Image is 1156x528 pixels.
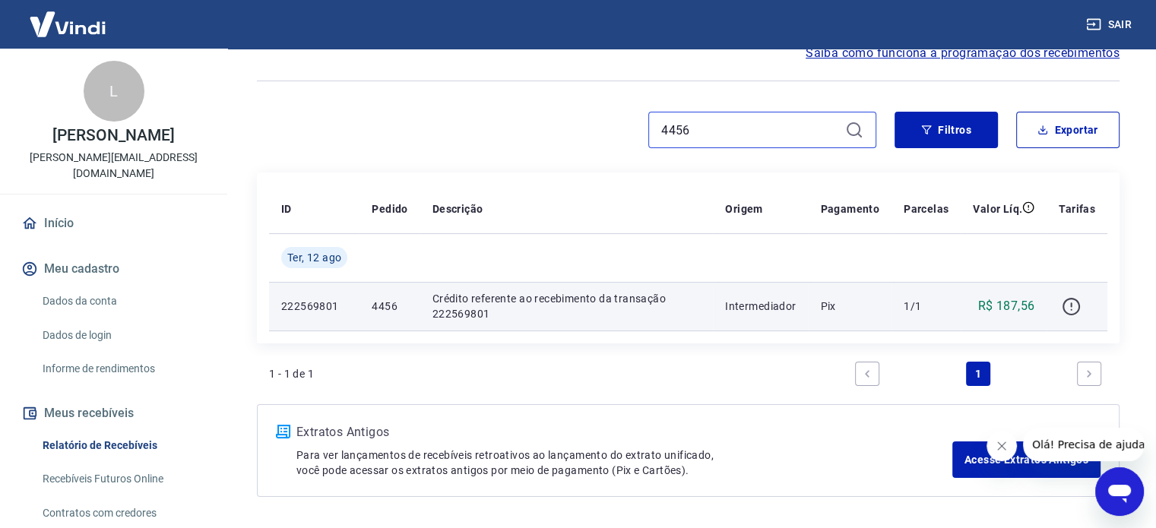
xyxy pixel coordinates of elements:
p: Descrição [432,201,483,217]
p: Pedido [372,201,407,217]
span: Ter, 12 ago [287,250,341,265]
a: Saiba como funciona a programação dos recebimentos [806,44,1120,62]
img: Vindi [18,1,117,47]
p: Tarifas [1059,201,1095,217]
p: Crédito referente ao recebimento da transação 222569801 [432,291,701,321]
p: Valor Líq. [973,201,1022,217]
p: ID [281,201,292,217]
a: Dados de login [36,320,209,351]
p: Pagamento [820,201,879,217]
a: Informe de rendimentos [36,353,209,384]
p: 4456 [372,299,407,314]
p: [PERSON_NAME] [52,128,174,144]
p: 222569801 [281,299,347,314]
p: R$ 187,56 [978,297,1035,315]
button: Meus recebíveis [18,397,209,430]
iframe: Mensagem da empresa [1023,428,1144,461]
a: Next page [1077,362,1101,386]
p: 1/1 [904,299,949,314]
input: Busque pelo número do pedido [661,119,839,141]
a: Relatório de Recebíveis [36,430,209,461]
p: [PERSON_NAME][EMAIL_ADDRESS][DOMAIN_NAME] [12,150,215,182]
a: Recebíveis Futuros Online [36,463,209,495]
p: Extratos Antigos [296,423,952,441]
p: 1 - 1 de 1 [269,366,314,381]
p: Origem [725,201,762,217]
p: Para ver lançamentos de recebíveis retroativos ao lançamento do extrato unificado, você pode aces... [296,447,952,478]
p: Intermediador [725,299,796,314]
button: Exportar [1016,112,1120,148]
ul: Pagination [849,356,1107,392]
button: Sair [1083,11,1138,39]
a: Início [18,207,209,240]
a: Previous page [855,362,879,386]
p: Pix [820,299,879,314]
span: Olá! Precisa de ajuda? [9,11,128,23]
button: Filtros [895,112,998,148]
a: Acesse Extratos Antigos [952,441,1101,478]
a: Page 1 is your current page [966,362,990,386]
iframe: Botão para abrir a janela de mensagens [1095,467,1144,516]
button: Meu cadastro [18,252,209,286]
iframe: Fechar mensagem [987,431,1017,461]
a: Dados da conta [36,286,209,317]
img: ícone [276,425,290,438]
div: L [84,61,144,122]
p: Parcelas [904,201,949,217]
